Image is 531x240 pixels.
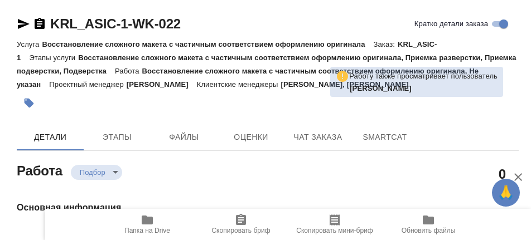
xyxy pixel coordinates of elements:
[71,165,122,180] div: Подбор
[50,16,181,31] a: KRL_ASIC-1-WK-022
[17,67,479,89] p: Восстановление сложного макета с частичным соответствием оформлению оригинала, Не указан
[23,130,77,144] span: Детали
[349,71,498,82] p: Работу также просматривает пользователь
[49,80,126,89] p: Проектный менеджер
[288,209,382,240] button: Скопировать мини-бриф
[115,67,142,75] p: Работа
[291,130,345,144] span: Чат заказа
[211,227,270,234] span: Скопировать бриф
[17,201,519,214] h4: Основная информация
[17,40,42,48] p: Услуга
[350,83,498,94] p: Гузов Марк
[100,209,194,240] button: Папка на Drive
[17,17,30,31] button: Скопировать ссылку для ЯМессенджера
[17,91,41,115] button: Добавить тэг
[197,80,281,89] p: Клиентские менеджеры
[17,53,516,75] p: Восстановление сложного макета с частичным соответствием оформлению оригинала, Приемка разверстки...
[296,227,373,234] span: Скопировать мини-бриф
[157,130,211,144] span: Файлы
[492,179,520,207] button: 🙏
[90,130,144,144] span: Этапы
[374,40,398,48] p: Заказ:
[17,160,62,180] h2: Работа
[382,209,475,240] button: Обновить файлы
[499,164,506,183] h2: 0
[496,181,515,204] span: 🙏
[402,227,456,234] span: Обновить файлы
[414,18,488,30] span: Кратко детали заказа
[124,227,170,234] span: Папка на Drive
[224,130,278,144] span: Оценки
[350,84,412,92] b: [PERSON_NAME]
[33,17,46,31] button: Скопировать ссылку
[194,209,288,240] button: Скопировать бриф
[127,80,197,89] p: [PERSON_NAME]
[358,130,412,144] span: SmartCat
[42,40,373,48] p: Восстановление сложного макета с частичным соответствием оформлению оригинала
[76,168,109,177] button: Подбор
[281,80,417,89] p: [PERSON_NAME], [PERSON_NAME]
[29,53,78,62] p: Этапы услуги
